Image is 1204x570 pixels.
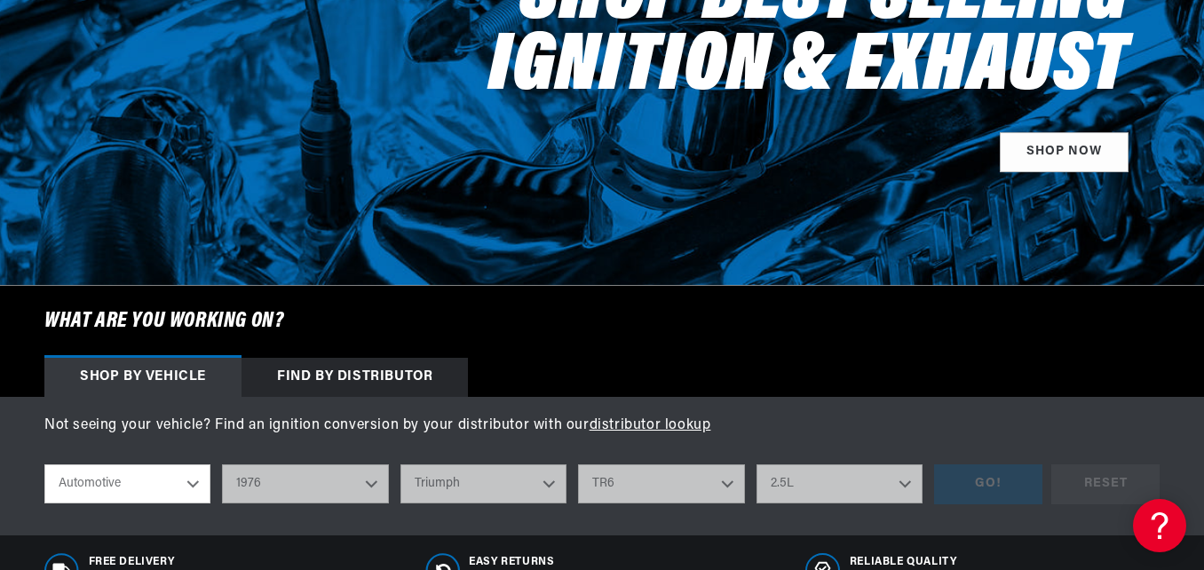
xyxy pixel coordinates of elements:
[44,358,242,397] div: Shop by vehicle
[44,464,210,503] select: RideType
[590,418,711,432] a: distributor lookup
[400,464,566,503] select: Make
[89,555,395,570] span: Free Delivery
[222,464,388,503] select: Year
[756,464,923,503] select: Engine
[1000,132,1129,172] a: SHOP NOW
[44,415,1160,438] p: Not seeing your vehicle? Find an ignition conversion by your distributor with our
[850,555,1096,570] span: RELIABLE QUALITY
[469,555,648,570] span: Easy Returns
[578,464,744,503] select: Model
[242,358,468,397] div: Find by Distributor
